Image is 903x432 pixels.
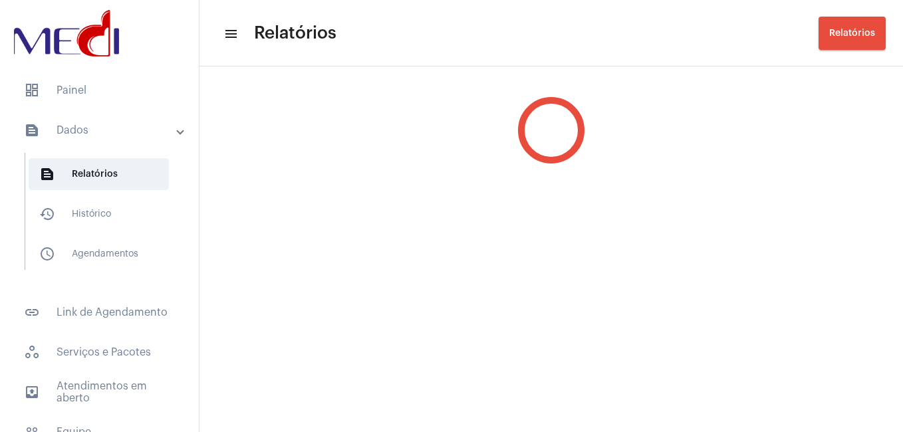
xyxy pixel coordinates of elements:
[13,74,186,106] span: Painel
[13,296,186,328] span: Link de Agendamento
[829,29,875,38] span: Relatórios
[39,166,55,182] mat-icon: sidenav icon
[39,206,55,222] mat-icon: sidenav icon
[11,7,122,60] img: d3a1b5fa-500b-b90f-5a1c-719c20e9830b.png
[8,114,199,146] mat-expansion-panel-header: sidenav iconDados
[24,384,40,400] mat-icon: sidenav icon
[29,198,169,230] span: Histórico
[8,146,199,288] div: sidenav iconDados
[24,304,40,320] mat-icon: sidenav icon
[39,246,55,262] mat-icon: sidenav icon
[24,82,40,98] span: sidenav icon
[24,122,40,138] mat-icon: sidenav icon
[24,344,40,360] span: sidenav icon
[13,376,186,408] span: Atendimentos em aberto
[24,122,178,138] mat-panel-title: Dados
[29,158,169,190] span: Relatórios
[819,17,886,50] button: Relatórios
[13,336,186,368] span: Serviços e Pacotes
[29,238,169,270] span: Agendamentos
[223,26,237,42] mat-icon: sidenav icon
[254,23,336,44] span: Relatórios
